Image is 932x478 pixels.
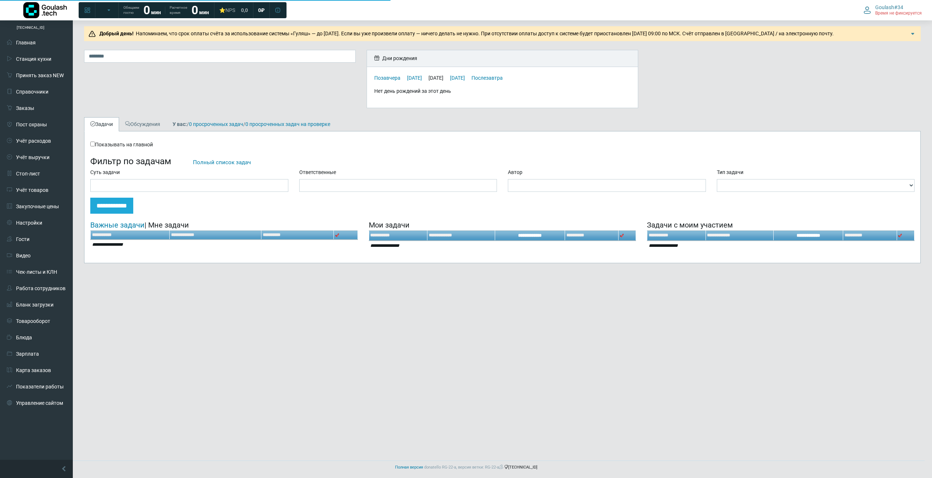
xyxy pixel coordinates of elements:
[189,121,243,127] a: 0 просроченных задач
[909,30,916,37] img: Подробнее
[193,159,251,166] a: Полный список задач
[84,117,119,131] a: Задачи
[374,75,400,81] a: Позавчера
[241,7,248,13] span: 0,0
[143,3,150,17] strong: 0
[225,7,235,13] span: NPS
[119,117,166,131] a: Обсуждения
[99,31,134,36] b: Добрый день!
[369,220,636,230] div: Мои задачи
[199,9,209,15] span: мин
[261,7,265,13] span: ₽
[23,2,67,18] img: Логотип компании Goulash.tech
[367,50,638,67] div: Дни рождения
[647,220,915,230] div: Задачи с моим участием
[254,4,269,17] a: 0 ₽
[123,5,139,15] span: Обещаем гостю
[90,156,915,166] h3: Фильтр по задачам
[167,121,336,128] div: / /
[258,7,261,13] span: 0
[119,4,213,17] a: Обещаем гостю 0 мин Расчетное время 0 мин
[219,7,235,13] div: ⭐
[508,169,522,176] label: Автор
[859,3,926,18] button: Goulash#34 Время не фиксируется
[299,169,336,176] label: Ответственные
[245,121,330,127] a: 0 просроченных задач на проверке
[90,220,358,230] div: | Мне задачи
[395,465,423,470] a: Полная версия
[374,87,631,95] div: Нет день рождений за этот день
[215,4,252,17] a: ⭐NPS 0,0
[170,5,187,15] span: Расчетное время
[429,75,449,81] div: [DATE]
[875,4,903,11] span: Goulash#34
[717,169,743,176] label: Тип задачи
[471,75,503,81] a: Послезавтра
[151,9,161,15] span: мин
[407,75,422,81] a: [DATE]
[173,121,187,127] b: У вас:
[7,461,925,474] footer: [TECHNICAL_ID]
[88,30,96,37] img: Предупреждение
[191,3,198,17] strong: 0
[90,141,915,149] div: Показывать на главной
[875,11,922,16] span: Время не фиксируется
[450,75,465,81] a: [DATE]
[90,169,120,176] label: Суть задачи
[90,221,145,229] a: Важные задачи
[424,465,504,470] span: donatello RG-22-a, версия ветки: RG-22-a
[97,31,834,36] span: Напоминаем, что срок оплаты счёта за использование системы «Гуляш» — до [DATE]. Если вы уже произ...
